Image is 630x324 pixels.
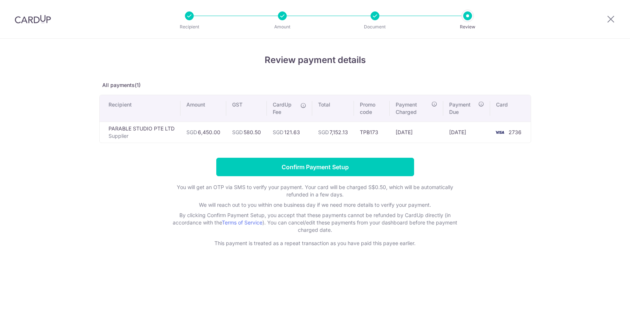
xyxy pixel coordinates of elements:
[226,122,267,143] td: 580.50
[162,23,217,31] p: Recipient
[99,53,531,67] h4: Review payment details
[99,81,531,89] p: All payments(1)
[168,240,463,247] p: This payment is treated as a repeat transaction as you have paid this payee earlier.
[180,122,226,143] td: 6,450.00
[312,122,354,143] td: 7,152.13
[490,95,530,122] th: Card
[396,101,429,116] span: Payment Charged
[15,15,51,24] img: CardUp
[100,95,180,122] th: Recipient
[440,23,495,31] p: Review
[318,129,329,135] span: SGD
[267,122,312,143] td: 121.63
[100,122,180,143] td: PARABLE STUDIO PTE LTD
[443,122,490,143] td: [DATE]
[186,129,197,135] span: SGD
[354,122,390,143] td: TPB173
[168,212,463,234] p: By clicking Confirm Payment Setup, you accept that these payments cannot be refunded by CardUp di...
[273,101,297,116] span: CardUp Fee
[348,23,402,31] p: Document
[226,95,267,122] th: GST
[509,129,521,135] span: 2736
[390,122,443,143] td: [DATE]
[492,128,507,137] img: <span class="translation_missing" title="translation missing: en.account_steps.new_confirm_form.b...
[168,201,463,209] p: We will reach out to you within one business day if we need more details to verify your payment.
[273,129,283,135] span: SGD
[354,95,390,122] th: Promo code
[312,95,354,122] th: Total
[168,184,463,198] p: You will get an OTP via SMS to verify your payment. Your card will be charged S$0.50, which will ...
[449,101,476,116] span: Payment Due
[255,23,310,31] p: Amount
[232,129,243,135] span: SGD
[216,158,414,176] input: Confirm Payment Setup
[180,95,226,122] th: Amount
[222,219,262,226] a: Terms of Service
[109,132,175,140] p: Supplier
